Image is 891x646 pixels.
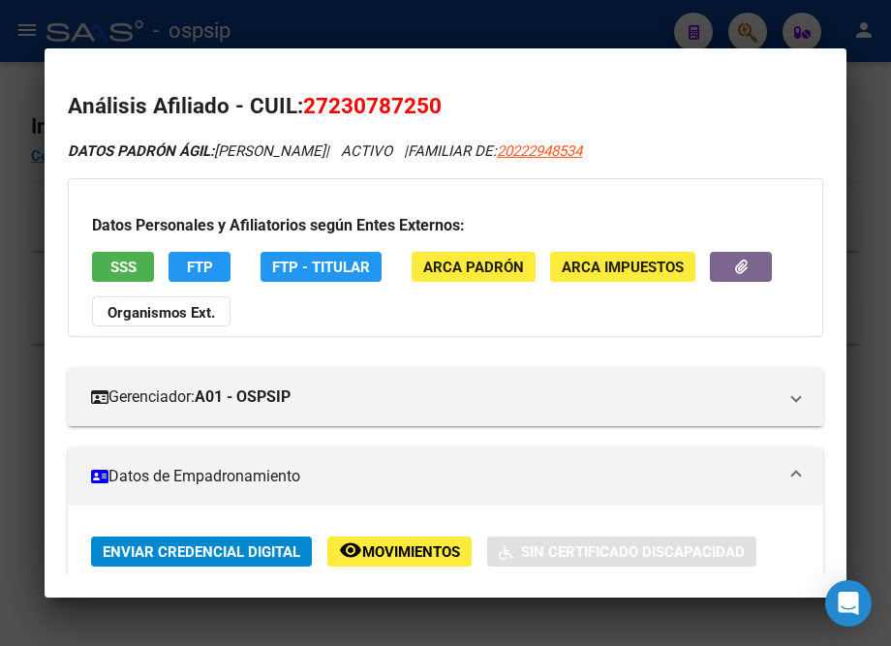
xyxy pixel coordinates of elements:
span: ARCA Impuestos [562,259,684,276]
div: Open Intercom Messenger [825,580,872,627]
span: Movimientos [362,543,460,561]
span: FTP - Titular [272,259,370,276]
button: FTP - Titular [261,252,382,282]
strong: A01 - OSPSIP [195,385,291,409]
mat-expansion-panel-header: Datos de Empadronamiento [68,447,823,506]
span: FAMILIAR DE: [408,142,582,160]
button: ARCA Padrón [412,252,536,282]
mat-panel-title: Gerenciador: [91,385,777,409]
h2: Análisis Afiliado - CUIL: [68,90,823,123]
strong: DATOS PADRÓN ÁGIL: [68,142,214,160]
span: Sin Certificado Discapacidad [521,543,745,561]
mat-expansion-panel-header: Gerenciador:A01 - OSPSIP [68,368,823,426]
span: SSS [110,259,137,276]
h3: Datos Personales y Afiliatorios según Entes Externos: [92,214,799,237]
button: ARCA Impuestos [550,252,695,282]
span: FTP [187,259,213,276]
span: ARCA Padrón [423,259,524,276]
button: Sin Certificado Discapacidad [487,537,756,567]
button: Enviar Credencial Digital [91,537,312,567]
button: SSS [92,252,154,282]
mat-icon: remove_red_eye [339,538,362,562]
button: Organismos Ext. [92,296,230,326]
button: Movimientos [327,537,472,567]
mat-panel-title: Datos de Empadronamiento [91,465,777,488]
span: Enviar Credencial Digital [103,543,300,561]
button: FTP [169,252,230,282]
strong: Organismos Ext. [108,304,215,322]
span: 20222948534 [497,142,582,160]
span: 27230787250 [303,93,442,118]
span: [PERSON_NAME] [68,142,325,160]
i: | ACTIVO | [68,142,582,160]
